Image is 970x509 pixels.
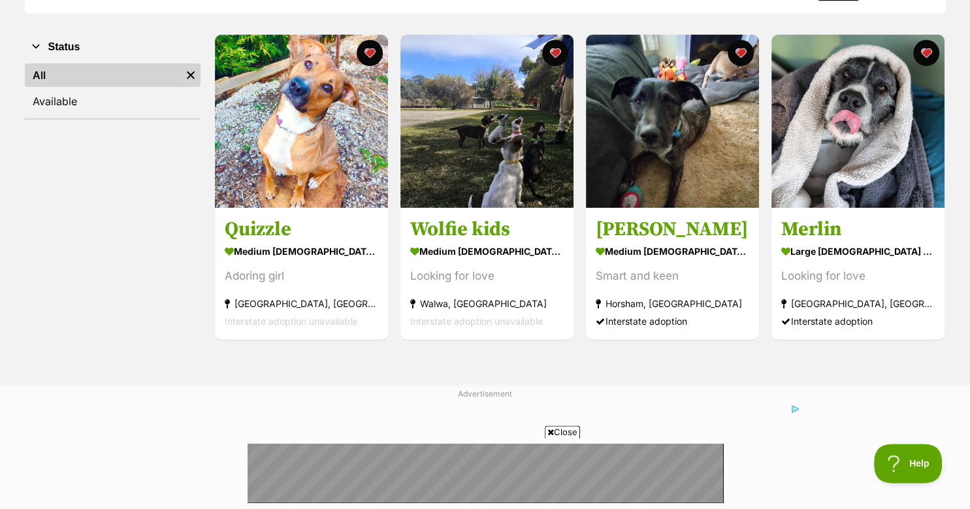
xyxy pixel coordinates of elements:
span: Close [545,425,580,438]
button: favourite [357,40,383,66]
div: Walwa, [GEOGRAPHIC_DATA] [410,295,564,313]
a: Quizzle medium [DEMOGRAPHIC_DATA] Dog Adoring girl [GEOGRAPHIC_DATA], [GEOGRAPHIC_DATA] Interstat... [215,208,388,340]
button: favourite [728,40,754,66]
a: Wolfie kids medium [DEMOGRAPHIC_DATA] Dog Looking for love Walwa, [GEOGRAPHIC_DATA] Interstate ad... [400,208,574,340]
span: Interstate adoption unavailable [410,316,543,327]
img: Wolfie kids [400,35,574,208]
div: medium [DEMOGRAPHIC_DATA] Dog [596,242,749,261]
a: [PERSON_NAME] medium [DEMOGRAPHIC_DATA] Dog Smart and keen Horsham, [GEOGRAPHIC_DATA] Interstate ... [586,208,759,340]
h3: Quizzle [225,218,378,242]
div: Horsham, [GEOGRAPHIC_DATA] [596,295,749,313]
iframe: Advertisement [248,444,723,502]
div: medium [DEMOGRAPHIC_DATA] Dog [225,242,378,261]
a: Merlin large [DEMOGRAPHIC_DATA] Dog Looking for love [GEOGRAPHIC_DATA], [GEOGRAPHIC_DATA] Interst... [771,208,945,340]
a: Remove filter [181,63,201,87]
h3: Wolfie kids [410,218,564,242]
div: medium [DEMOGRAPHIC_DATA] Dog [410,242,564,261]
div: Looking for love [410,268,564,286]
button: favourite [542,40,568,66]
div: Interstate adoption [781,313,935,331]
div: Adoring girl [225,268,378,286]
a: Available [25,90,201,113]
div: Smart and keen [596,268,749,286]
img: Reggie [586,35,759,208]
button: Status [25,39,201,56]
img: Quizzle [215,35,388,208]
div: large [DEMOGRAPHIC_DATA] Dog [781,242,935,261]
div: Looking for love [781,268,935,286]
span: Interstate adoption unavailable [225,316,357,327]
h3: Merlin [781,218,935,242]
div: Interstate adoption [596,313,749,331]
div: [GEOGRAPHIC_DATA], [GEOGRAPHIC_DATA] [781,295,935,313]
div: [GEOGRAPHIC_DATA], [GEOGRAPHIC_DATA] [225,295,378,313]
a: All [25,63,181,87]
div: Status [25,61,201,118]
iframe: Help Scout Beacon - Open [874,444,944,483]
h3: [PERSON_NAME] [596,218,749,242]
button: favourite [913,40,939,66]
img: Merlin [771,35,945,208]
